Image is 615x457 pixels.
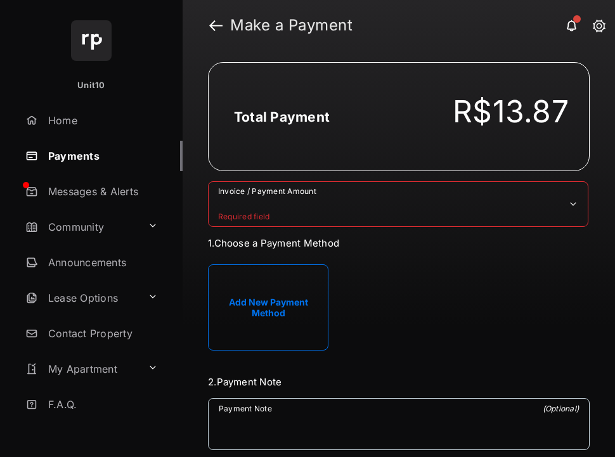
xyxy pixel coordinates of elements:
[208,264,328,351] button: Add New Payment Method
[453,93,569,130] div: R$13.87
[77,79,105,92] p: Unit10
[208,376,590,388] h3: 2. Payment Note
[234,109,330,125] h2: Total Payment
[208,237,590,249] h3: 1. Choose a Payment Method
[20,141,183,171] a: Payments
[230,18,595,33] strong: Make a Payment
[20,354,143,384] a: My Apartment
[20,283,143,313] a: Lease Options
[20,176,183,207] a: Messages & Alerts
[20,425,163,455] a: Important Links
[71,20,112,61] img: svg+xml;base64,PHN2ZyB4bWxucz0iaHR0cDovL3d3dy53My5vcmcvMjAwMC9zdmciIHdpZHRoPSI2NCIgaGVpZ2h0PSI2NC...
[20,247,183,278] a: Announcements
[20,105,183,136] a: Home
[20,318,183,349] a: Contact Property
[20,389,183,420] a: F.A.Q.
[20,212,143,242] a: Community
